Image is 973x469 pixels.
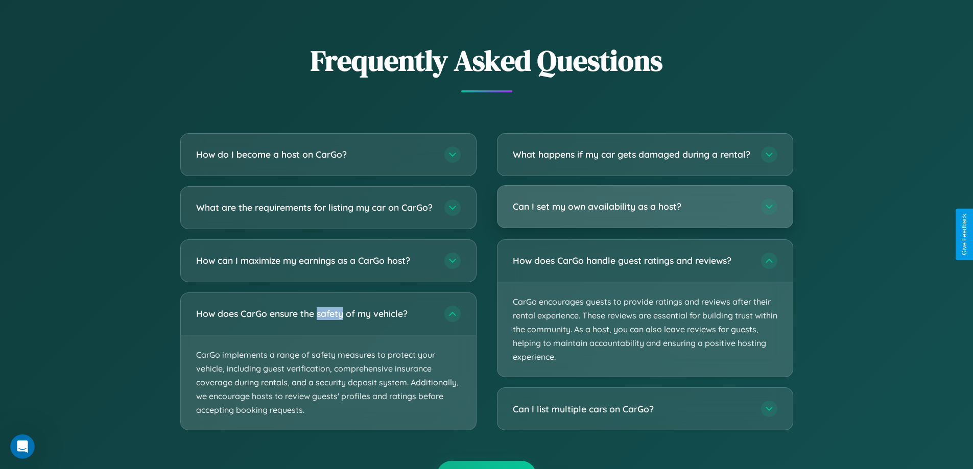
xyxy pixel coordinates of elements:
h3: Can I set my own availability as a host? [513,200,751,213]
iframe: Intercom live chat [10,434,35,459]
h3: How does CarGo ensure the safety of my vehicle? [196,307,434,320]
h3: What happens if my car gets damaged during a rental? [513,148,751,161]
h3: How can I maximize my earnings as a CarGo host? [196,254,434,267]
h3: What are the requirements for listing my car on CarGo? [196,201,434,214]
h3: How do I become a host on CarGo? [196,148,434,161]
p: CarGo encourages guests to provide ratings and reviews after their rental experience. These revie... [497,282,793,377]
h3: Can I list multiple cars on CarGo? [513,403,751,415]
p: CarGo implements a range of safety measures to protect your vehicle, including guest verification... [181,335,476,430]
h2: Frequently Asked Questions [180,41,793,80]
h3: How does CarGo handle guest ratings and reviews? [513,254,751,267]
div: Give Feedback [961,214,968,255]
